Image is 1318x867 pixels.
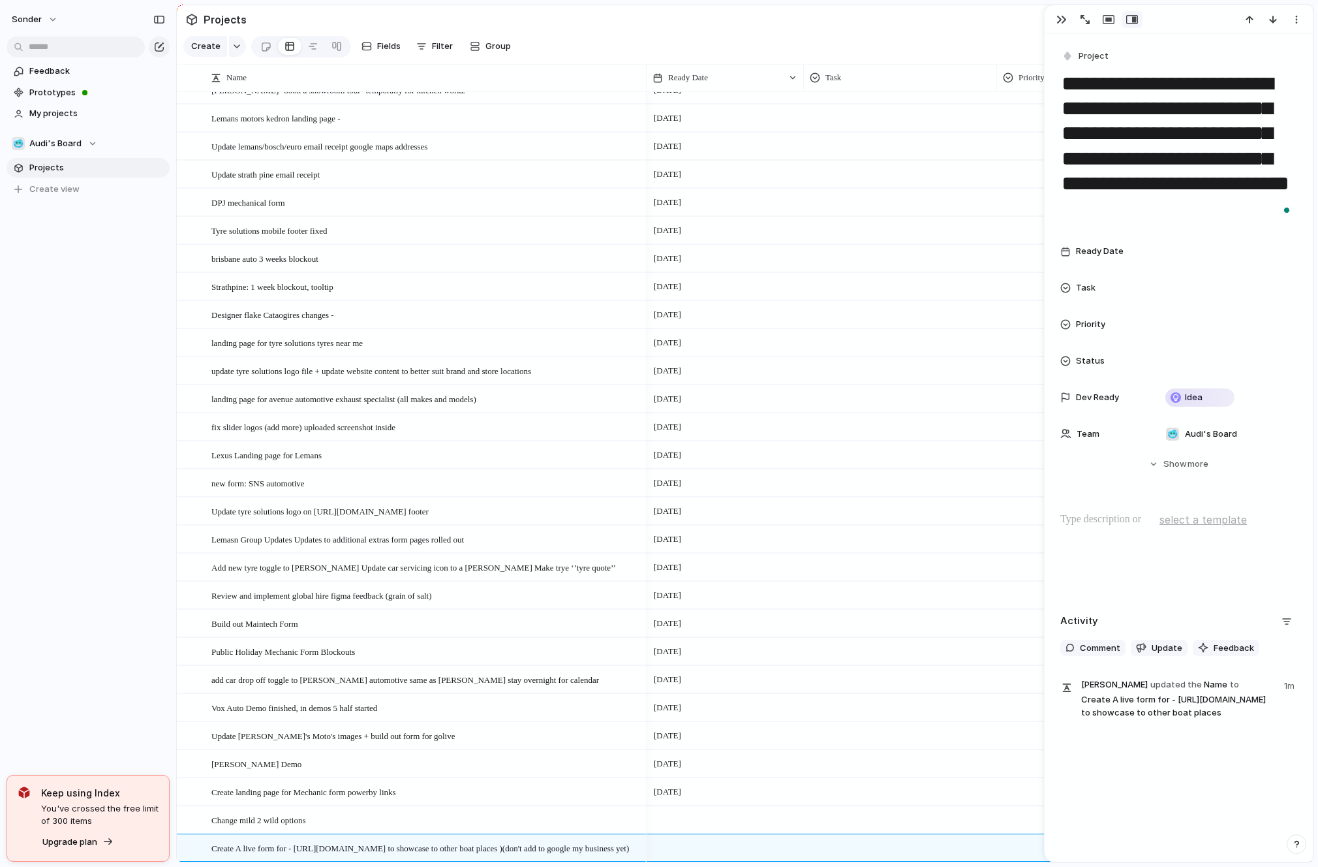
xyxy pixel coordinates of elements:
[29,65,165,78] span: Feedback
[1076,281,1096,294] span: Task
[41,786,159,800] span: Keep using Index
[211,616,298,631] span: Build out Maintech Form
[1060,640,1126,657] button: Comment
[211,560,616,575] span: Add new tyre toggle to [PERSON_NAME] Update car servicing icon to a [PERSON_NAME] Make trye ‘’tyr...
[226,71,247,84] span: Name
[1188,458,1208,471] span: more
[651,138,684,154] span: [DATE]
[29,86,165,99] span: Prototypes
[7,104,170,123] a: My projects
[211,672,599,687] span: add car drop off toggle to [PERSON_NAME] automotive same as [PERSON_NAME] stay overnight for cale...
[651,560,684,575] span: [DATE]
[1060,614,1098,629] h2: Activity
[1157,510,1249,529] button: select a template
[211,531,464,546] span: Lemasn Group Updates Updates to additional extras form pages rolled out
[651,307,684,323] span: [DATE]
[651,335,684,351] span: [DATE]
[6,9,65,30] button: sonder
[211,644,355,659] span: Public Holiday Mechanic Form Blockouts
[651,195,684,210] span: [DATE]
[1077,428,1099,441] span: Team
[38,833,117,851] button: Upgrade plan
[1076,318,1105,331] span: Priority
[211,588,432,603] span: Review and implement global hire figma feedback (grain of salt)
[1284,677,1297,693] span: 1m
[12,13,42,26] span: sonder
[1060,452,1297,476] button: Showmore
[211,840,629,855] span: Create A live form for - [URL][DOMAIN_NAME] to showcase to other boat places )(don't add to googl...
[191,40,221,53] span: Create
[1060,70,1297,223] textarea: To enrich screen reader interactions, please activate Accessibility in Grammarly extension settings
[411,36,458,57] button: Filter
[211,251,318,266] span: brisbane auto 3 weeks blockout
[1193,640,1259,657] button: Feedback
[463,36,517,57] button: Group
[651,391,684,407] span: [DATE]
[651,616,684,631] span: [DATE]
[211,307,334,322] span: Designer flake Cataogires changes -
[1080,642,1120,655] span: Comment
[651,531,684,547] span: [DATE]
[211,166,320,181] span: Update strath pine email receipt
[651,110,684,126] span: [DATE]
[1076,355,1105,368] span: Status
[211,223,327,238] span: Tyre solutions mobile footer fixed
[211,279,333,294] span: Strathpine: 1 week blockout, tooltip
[1079,50,1109,63] span: Project
[29,161,165,174] span: Projects
[211,138,427,153] span: Update lemans/bosch/euro email receipt google maps addresses
[651,672,684,687] span: [DATE]
[211,363,531,378] span: update tyre solutions logo file + update website content to better suit brand and store locations
[7,158,170,178] a: Projects
[651,728,684,744] span: [DATE]
[1152,642,1182,655] span: Update
[7,180,170,199] button: Create view
[651,251,684,266] span: [DATE]
[651,223,684,238] span: [DATE]
[1150,678,1202,691] span: updated the
[485,40,511,53] span: Group
[825,71,841,84] span: Task
[211,447,322,462] span: Lexus Landing page for Lemans
[29,137,82,150] span: Audi's Board
[211,195,285,210] span: DPJ mechanical form
[1214,642,1254,655] span: Feedback
[211,784,396,799] span: Create landing page for Mechanic form powerby links
[1076,391,1119,404] span: Dev Ready
[1059,47,1112,66] button: Project
[211,335,363,350] span: landing page for tyre solutions tyres near me
[42,836,97,849] span: Upgrade plan
[1081,678,1148,691] span: [PERSON_NAME]
[1185,428,1237,441] span: Audi's Board
[1163,458,1187,471] span: Show
[1081,677,1276,719] span: Name Create A live form for - [URL][DOMAIN_NAME] to showcase to other boat places
[1166,428,1179,441] div: 🥶
[651,700,684,716] span: [DATE]
[211,756,301,771] span: [PERSON_NAME] Demo
[651,279,684,294] span: [DATE]
[183,36,227,57] button: Create
[1185,391,1203,404] span: Idea
[651,588,684,603] span: [DATE]
[7,134,170,153] button: 🥶Audi's Board
[1019,71,1045,84] span: Priority
[1131,640,1188,657] button: Update
[651,166,684,182] span: [DATE]
[1159,512,1247,528] span: select a template
[651,644,684,659] span: [DATE]
[651,419,684,435] span: [DATE]
[432,40,453,53] span: Filter
[377,40,401,53] span: Fields
[668,71,708,84] span: Ready Date
[651,503,684,519] span: [DATE]
[211,419,395,434] span: fix slider logos (add more) uploaded screenshot inside
[211,391,476,406] span: landing page for avenue automotive exhaust specialist (all makes and models)
[1076,245,1124,258] span: Ready Date
[211,503,429,518] span: Update tyre solutions logo on [URL][DOMAIN_NAME] footer
[7,61,170,81] a: Feedback
[651,363,684,379] span: [DATE]
[201,8,249,31] span: Projects
[211,728,455,743] span: Update [PERSON_NAME]'s Moto's images + build out form for golive
[7,83,170,102] a: Prototypes
[29,107,165,120] span: My projects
